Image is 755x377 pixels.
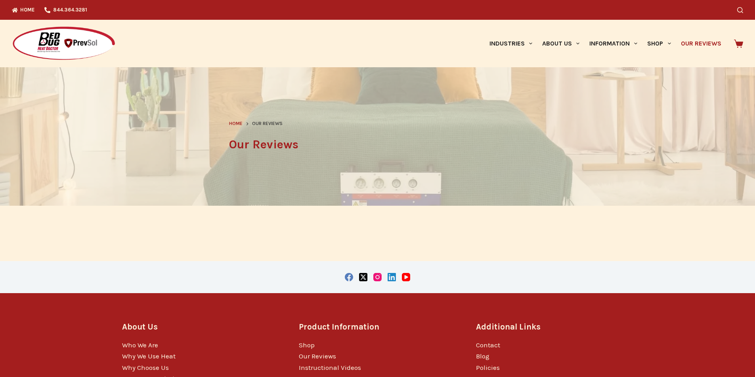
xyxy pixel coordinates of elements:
a: Our Reviews [299,352,336,360]
a: Contact [476,341,500,349]
a: Our Reviews [676,20,726,67]
a: LinkedIn [388,273,396,281]
a: X (Twitter) [359,273,367,281]
a: Instructional Videos [299,364,361,371]
a: Facebook [345,273,353,281]
a: Blog [476,352,489,360]
a: About Us [537,20,584,67]
nav: Primary [484,20,726,67]
a: Industries [484,20,537,67]
a: Instagram [373,273,382,281]
h3: About Us [122,321,279,333]
a: Shop [642,20,676,67]
a: Why Choose Us [122,364,169,371]
a: Home [229,120,243,128]
a: YouTube [402,273,410,281]
span: Our Reviews [252,120,283,128]
h3: Product Information [299,321,456,333]
span: Home [229,121,243,126]
button: Search [737,7,743,13]
a: Who We Are [122,341,158,349]
h1: Our Reviews [229,136,526,153]
a: Policies [476,364,500,371]
a: Why We Use Heat [122,352,176,360]
a: Information [585,20,642,67]
img: Prevsol/Bed Bug Heat Doctor [12,26,116,61]
h3: Additional Links [476,321,633,333]
a: Shop [299,341,315,349]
